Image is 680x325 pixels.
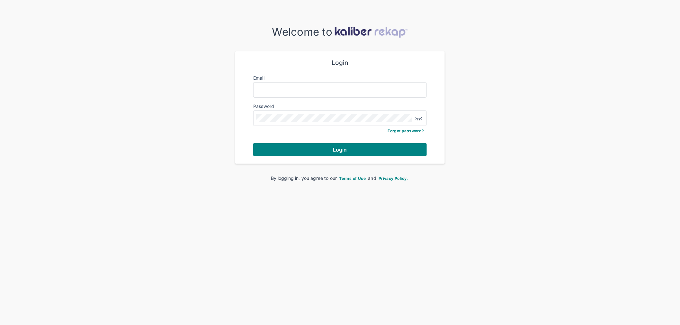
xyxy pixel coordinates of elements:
span: Login [333,146,347,153]
img: kaliber-logo [335,27,408,38]
label: Password [253,103,274,109]
div: By logging in, you agree to our and [246,175,434,181]
a: Privacy Policy. [378,175,409,181]
span: Terms of Use [339,176,366,181]
label: Email [253,75,264,81]
button: Login [253,143,427,156]
img: eye-closed.fa43b6e4.svg [415,114,423,122]
a: Terms of Use [338,175,367,181]
a: Forgot password? [388,128,424,133]
div: Login [253,59,427,67]
span: Privacy Policy. [379,176,408,181]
